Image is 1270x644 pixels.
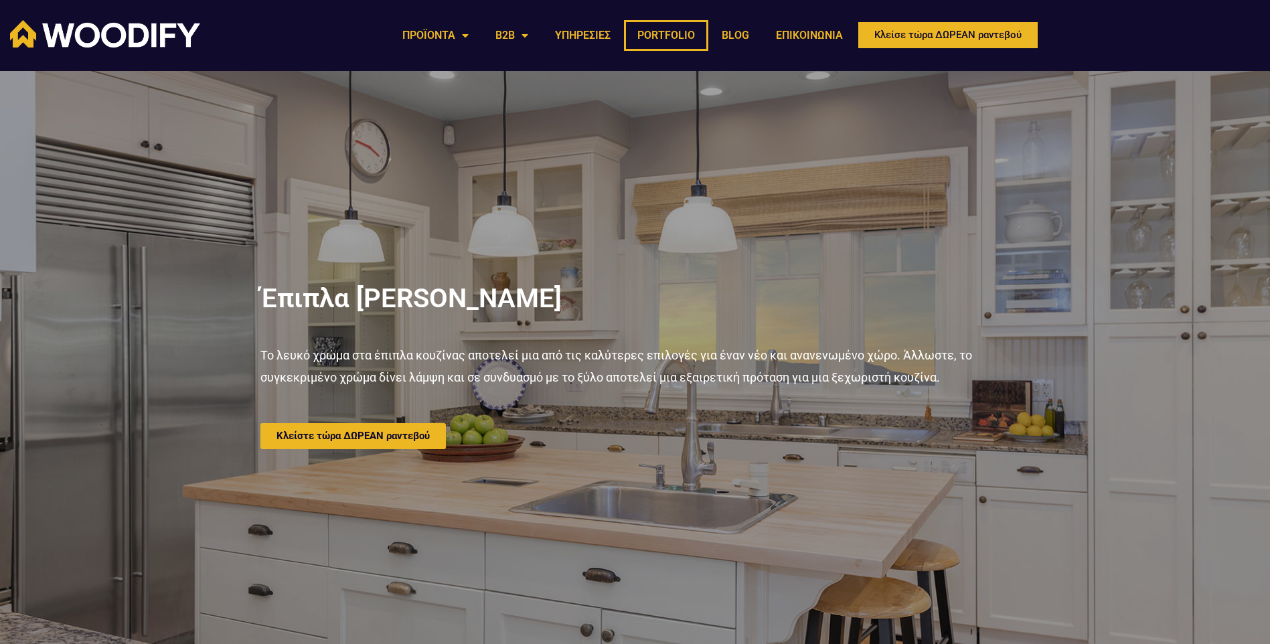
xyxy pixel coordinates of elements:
[624,20,708,51] a: PORTFOLIO
[260,344,1010,389] p: Το λευκό χρώμα στα έπιπλα κουζίνας αποτελεί μια από τις καλύτερες επιλογές για έναν νέο και ανανε...
[763,20,856,51] a: ΕΠΙΚΟΙΝΩΝΙΑ
[389,20,856,51] nav: Menu
[542,20,624,51] a: ΥΠΗΡΕΣΙΕΣ
[260,285,1010,312] h2: Έπιπλα [PERSON_NAME]
[260,423,446,449] a: Κλείστε τώρα ΔΩΡΕΑΝ ραντεβού
[874,30,1022,40] span: Κλείσε τώρα ΔΩΡΕΑΝ ραντεβού
[10,20,200,48] img: Woodify
[708,20,763,51] a: BLOG
[856,20,1040,50] a: Κλείσε τώρα ΔΩΡΕΑΝ ραντεβού
[482,20,542,51] a: B2B
[389,20,482,51] a: ΠΡΟΪΟΝΤΑ
[276,431,430,441] span: Κλείστε τώρα ΔΩΡΕΑΝ ραντεβού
